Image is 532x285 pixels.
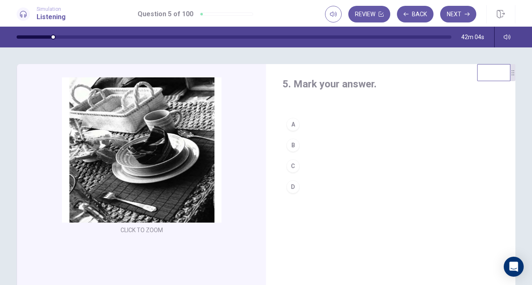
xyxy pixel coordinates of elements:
button: B [283,135,499,156]
div: C [286,159,300,173]
h1: Question 5 of 100 [138,9,193,19]
h4: 5. Mark your answer. [283,77,499,91]
div: A [286,118,300,131]
button: Next [440,6,476,22]
span: Simulation [37,6,66,12]
button: C [283,156,499,176]
span: 42m 04s [461,34,484,40]
button: D [283,176,499,197]
h1: Listening [37,12,66,22]
div: B [286,139,300,152]
button: Review [348,6,390,22]
div: Open Intercom Messenger [504,257,524,277]
div: D [286,180,300,193]
button: A [283,114,499,135]
button: Back [397,6,433,22]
